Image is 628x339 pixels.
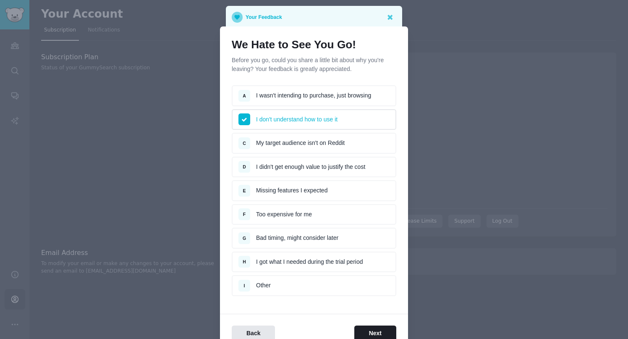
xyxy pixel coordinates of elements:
[243,93,246,98] span: A
[232,38,396,52] h1: We Hate to See You Go!
[243,188,246,193] span: E
[246,12,282,23] p: Your Feedback
[244,283,245,288] span: I
[243,259,246,264] span: H
[243,141,246,146] span: C
[232,56,396,74] p: Before you go, could you share a little bit about why you're leaving? Your feedback is greatly ap...
[243,164,246,169] span: D
[243,212,246,217] span: F
[243,236,246,241] span: G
